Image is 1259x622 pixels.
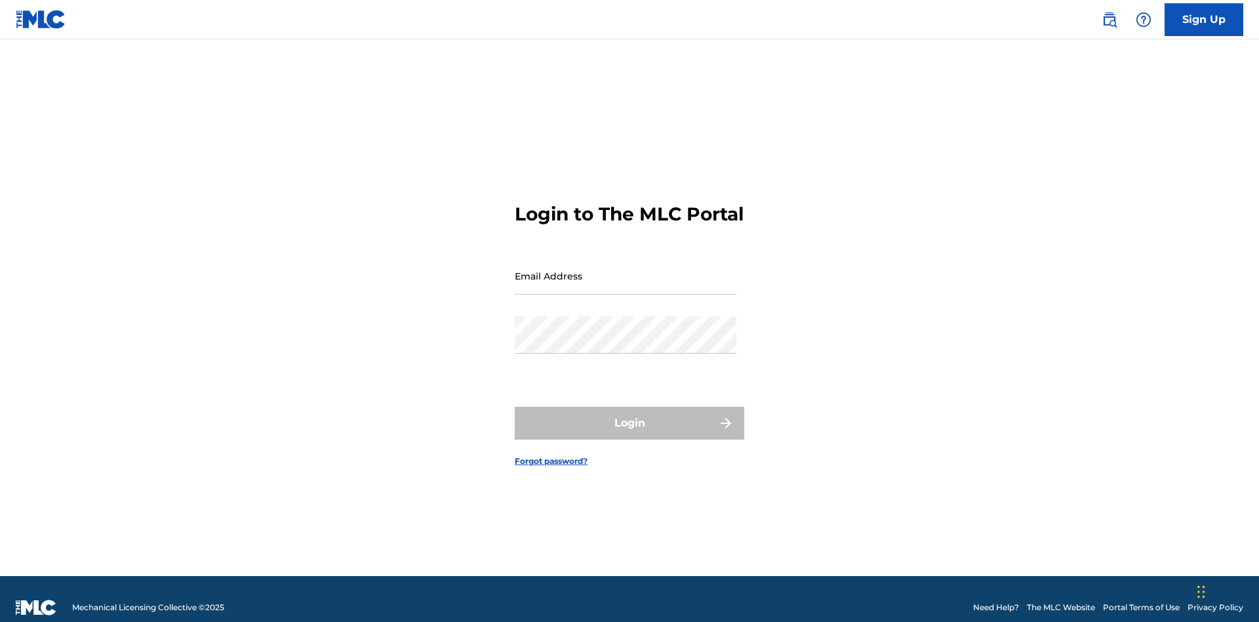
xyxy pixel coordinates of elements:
div: Drag [1197,572,1205,612]
img: help [1136,12,1151,28]
div: Help [1130,7,1157,33]
img: logo [16,600,56,615]
h3: Login to The MLC Portal [515,203,744,226]
a: Public Search [1096,7,1123,33]
a: The MLC Website [1027,602,1095,613]
img: search [1102,12,1117,28]
img: MLC Logo [16,10,66,29]
a: Forgot password? [515,455,588,467]
a: Privacy Policy [1188,602,1243,613]
a: Portal Terms of Use [1103,602,1180,613]
a: Sign Up [1165,3,1243,36]
span: Mechanical Licensing Collective © 2025 [72,602,224,613]
iframe: Chat Widget [1193,559,1259,622]
a: Need Help? [973,602,1019,613]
